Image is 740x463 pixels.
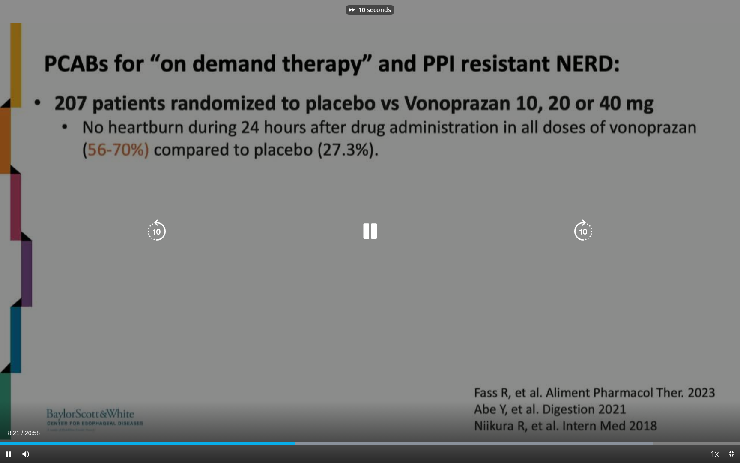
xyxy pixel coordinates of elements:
button: Mute [17,445,34,463]
span: 8:21 [8,430,19,436]
button: Playback Rate [706,445,723,463]
button: Exit Fullscreen [723,445,740,463]
p: 10 seconds [358,7,391,13]
span: 20:58 [25,430,40,436]
span: / [21,430,23,436]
